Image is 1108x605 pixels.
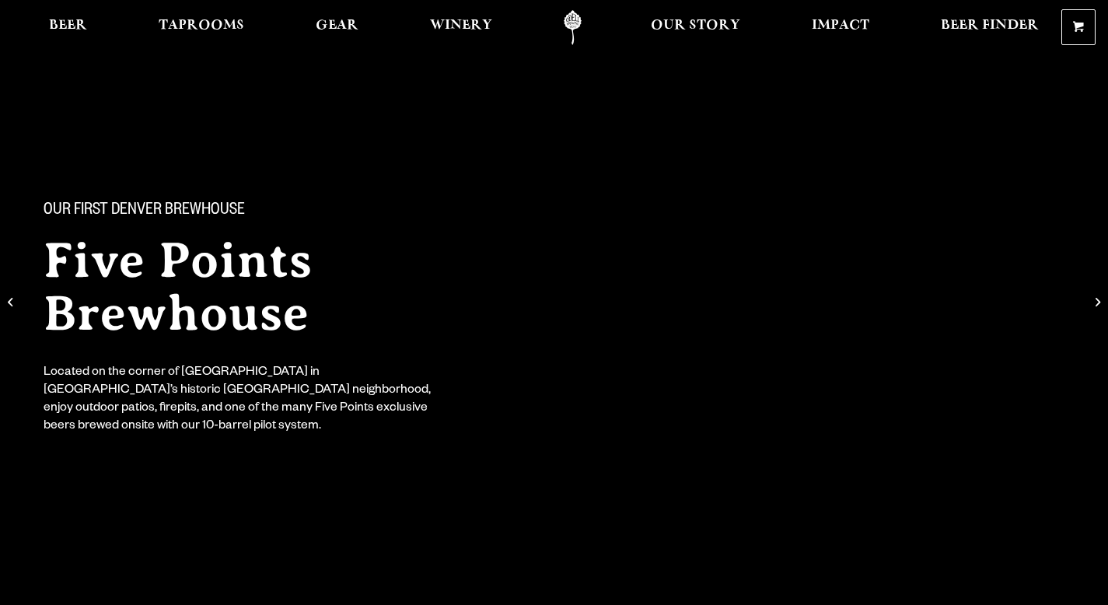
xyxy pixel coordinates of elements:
[49,19,87,32] span: Beer
[812,19,869,32] span: Impact
[651,19,740,32] span: Our Story
[544,10,602,45] a: Odell Home
[931,10,1049,45] a: Beer Finder
[44,234,529,340] h2: Five Points Brewhouse
[44,201,245,222] span: Our First Denver Brewhouse
[44,365,442,436] div: Located on the corner of [GEOGRAPHIC_DATA] in [GEOGRAPHIC_DATA]’s historic [GEOGRAPHIC_DATA] neig...
[802,10,879,45] a: Impact
[306,10,369,45] a: Gear
[316,19,358,32] span: Gear
[159,19,244,32] span: Taprooms
[430,19,492,32] span: Winery
[39,10,97,45] a: Beer
[641,10,750,45] a: Our Story
[149,10,254,45] a: Taprooms
[420,10,502,45] a: Winery
[941,19,1039,32] span: Beer Finder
